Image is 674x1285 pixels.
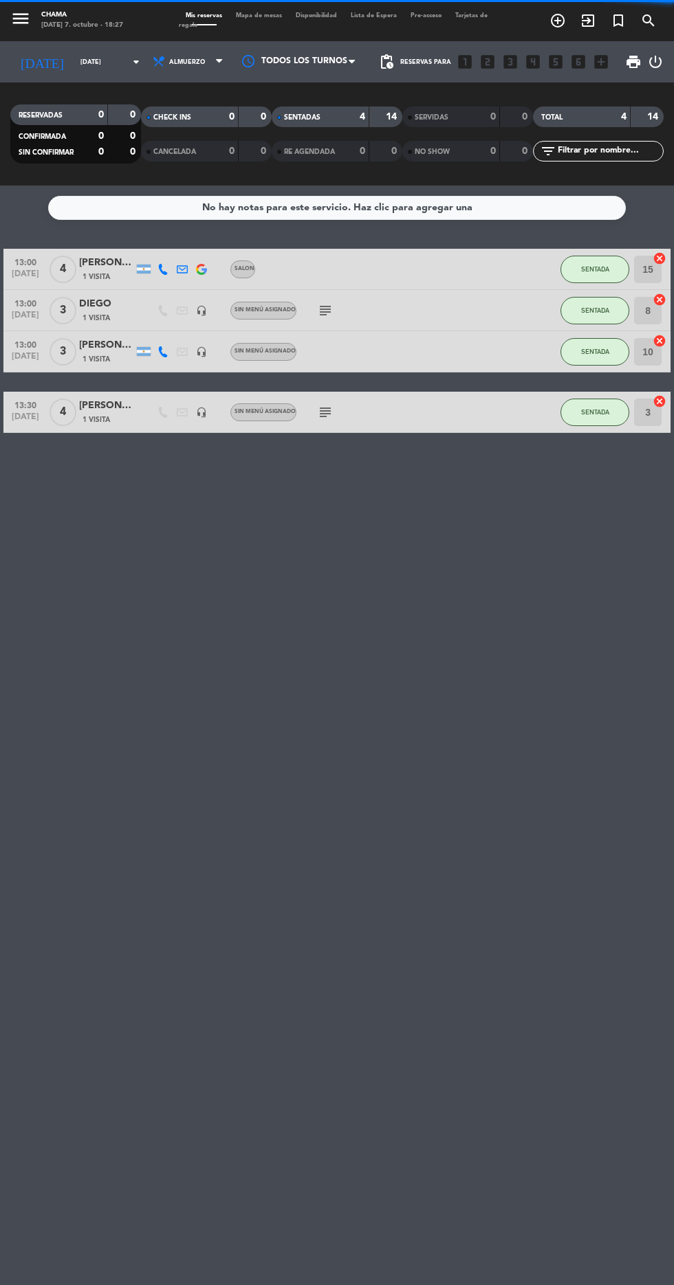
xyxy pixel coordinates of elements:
[153,114,191,121] span: CHECK INS
[621,112,627,122] strong: 4
[561,338,629,366] button: SENTADA
[235,409,296,414] span: Sin menú asignado
[83,354,110,365] span: 1 Visita
[83,414,110,425] span: 1 Visita
[8,311,43,326] span: [DATE]
[581,348,609,355] span: SENTADA
[128,54,144,70] i: arrow_drop_down
[610,12,627,29] i: turned_in_not
[284,148,335,155] span: RE AGENDADA
[522,146,530,156] strong: 0
[522,112,530,122] strong: 0
[456,53,474,71] i: looks_one
[569,53,587,71] i: looks_6
[261,112,269,122] strong: 0
[360,146,365,156] strong: 0
[556,144,663,159] input: Filtrar por nombre...
[98,147,104,157] strong: 0
[490,146,496,156] strong: 0
[490,112,496,122] strong: 0
[581,265,609,273] span: SENTADA
[79,255,134,271] div: [PERSON_NAME]
[235,307,296,313] span: Sin menú asignado
[8,254,43,269] span: 13:00
[229,146,235,156] strong: 0
[8,295,43,311] span: 13:00
[317,404,334,421] i: subject
[647,54,664,70] i: power_settings_new
[540,143,556,159] i: filter_list
[79,296,134,312] div: DIEGO
[344,12,404,19] span: Lista de Espera
[153,148,196,155] span: CANCELADA
[391,146,400,156] strong: 0
[83,271,110,282] span: 1 Visita
[386,112,400,122] strong: 14
[653,252,666,265] i: cancel
[169,58,205,66] span: Almuerzo
[196,305,207,316] i: headset_mic
[50,256,76,283] span: 4
[8,269,43,285] span: [DATE]
[130,131,138,141] strong: 0
[561,399,629,426] button: SENTADA
[41,10,123,21] div: CHAMA
[235,266,254,271] span: SALON
[640,12,657,29] i: search
[653,334,666,348] i: cancel
[10,8,31,29] i: menu
[501,53,519,71] i: looks_3
[8,336,43,352] span: 13:00
[653,394,666,408] i: cancel
[50,338,76,366] span: 3
[10,48,74,76] i: [DATE]
[79,337,134,353] div: [PERSON_NAME]
[415,148,450,155] span: NO SHOW
[647,41,664,82] div: LOG OUT
[130,147,138,157] strong: 0
[581,306,609,314] span: SENTADA
[550,12,566,29] i: add_circle_outline
[653,293,666,306] i: cancel
[625,54,642,70] span: print
[196,407,207,418] i: headset_mic
[400,58,451,66] span: Reservas para
[19,112,63,119] span: RESERVADAS
[360,112,365,122] strong: 4
[196,264,207,275] img: google-logo.png
[284,114,320,121] span: SENTADAS
[19,133,66,140] span: CONFIRMADA
[235,348,296,354] span: Sin menú asignado
[317,302,334,319] i: subject
[19,149,74,156] span: SIN CONFIRMAR
[561,297,629,324] button: SENTADA
[524,53,542,71] i: looks_4
[261,146,269,156] strong: 0
[83,313,110,324] span: 1 Visita
[647,112,661,122] strong: 14
[289,12,344,19] span: Disponibilidad
[130,110,138,120] strong: 0
[479,53,497,71] i: looks_two
[592,53,610,71] i: add_box
[98,131,104,141] strong: 0
[98,110,104,120] strong: 0
[561,256,629,283] button: SENTADA
[41,21,123,31] div: [DATE] 7. octubre - 18:27
[179,12,229,19] span: Mis reservas
[10,8,31,32] button: menu
[415,114,448,121] span: SERVIDAS
[581,408,609,416] span: SENTADA
[229,12,289,19] span: Mapa de mesas
[8,412,43,428] span: [DATE]
[229,112,235,122] strong: 0
[79,398,134,414] div: [PERSON_NAME]
[541,114,563,121] span: TOTAL
[547,53,565,71] i: looks_5
[580,12,596,29] i: exit_to_app
[50,297,76,324] span: 3
[378,54,395,70] span: pending_actions
[8,352,43,368] span: [DATE]
[202,200,472,216] div: No hay notas para este servicio. Haz clic para agregar una
[50,399,76,426] span: 4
